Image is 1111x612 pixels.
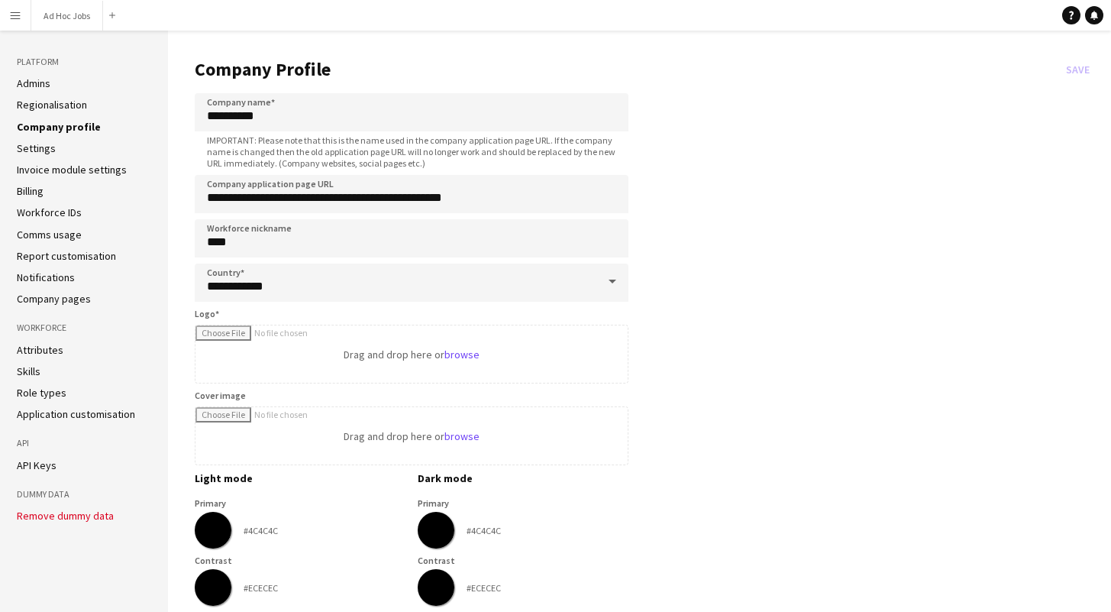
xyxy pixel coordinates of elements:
[418,471,628,485] h3: Dark mode
[17,184,44,198] a: Billing
[17,458,57,472] a: API Keys
[17,55,151,69] h3: Platform
[17,163,127,176] a: Invoice module settings
[195,471,405,485] h3: Light mode
[17,343,63,357] a: Attributes
[17,487,151,501] h3: Dummy Data
[17,386,66,400] a: Role types
[17,228,82,241] a: Comms usage
[195,134,628,169] span: IMPORTANT: Please note that this is the name used in the company application page URL. If the com...
[17,76,50,90] a: Admins
[195,58,1060,81] h1: Company Profile
[17,292,91,306] a: Company pages
[17,436,151,450] h3: API
[17,270,75,284] a: Notifications
[467,525,501,536] div: #4C4C4C
[17,120,101,134] a: Company profile
[17,141,56,155] a: Settings
[17,407,135,421] a: Application customisation
[31,1,103,31] button: Ad Hoc Jobs
[17,321,151,335] h3: Workforce
[17,206,82,219] a: Workforce IDs
[244,525,278,536] div: #4C4C4C
[17,98,87,112] a: Regionalisation
[17,510,114,522] button: Remove dummy data
[17,249,116,263] a: Report customisation
[467,582,501,594] div: #ECECEC
[17,364,40,378] a: Skills
[244,582,278,594] div: #ECECEC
